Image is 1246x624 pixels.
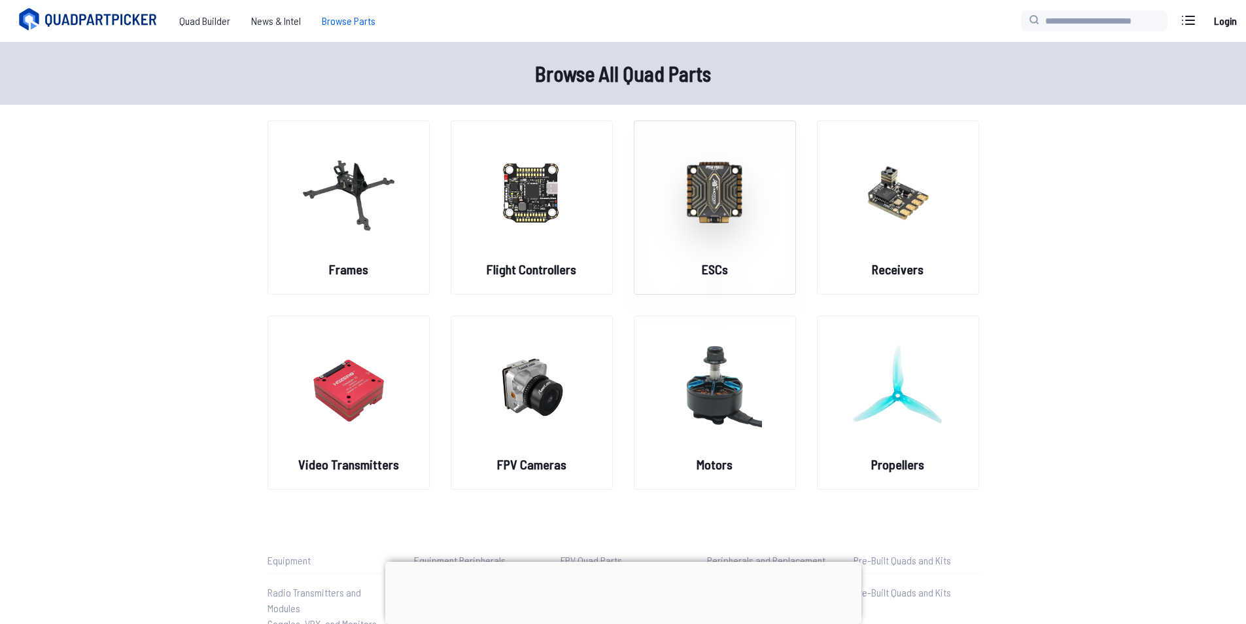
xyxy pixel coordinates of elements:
a: image of categoryMotors [634,316,796,490]
p: Pre-Built Quads and Kits [854,553,979,568]
a: image of categoryFlight Controllers [451,120,613,295]
h2: ESCs [702,260,728,278]
a: Pre-Built Quads and Kits [854,585,979,600]
a: Login [1209,8,1241,34]
a: News & Intel [241,8,311,34]
img: image of category [302,134,396,249]
a: image of categoryFPV Cameras [451,316,613,490]
span: Pre-Built Quads and Kits [854,586,951,598]
img: image of category [668,134,762,249]
h2: Frames [329,260,368,278]
img: image of category [851,329,945,445]
a: image of categoryFrames [268,120,430,295]
h2: Motors [697,455,733,473]
p: Peripherals and Replacement Parts [707,553,833,584]
img: image of category [485,329,579,445]
p: Equipment Peripherals [414,553,540,568]
a: image of categoryReceivers [817,120,979,295]
h2: Video Transmitters [298,455,399,473]
span: Radio Transmitters and Modules [268,586,361,614]
img: image of category [668,329,762,445]
h2: FPV Cameras [497,455,566,473]
a: Quad Builder [169,8,241,34]
a: image of categoryESCs [634,120,796,295]
img: image of category [302,329,396,445]
h1: Browse All Quad Parts [205,58,1042,89]
h2: Receivers [872,260,924,278]
a: Browse Parts [311,8,386,34]
p: FPV Quad Parts [561,553,686,568]
iframe: Advertisement [385,562,861,621]
p: Equipment [268,553,393,568]
img: image of category [851,134,945,249]
h2: Propellers [871,455,924,473]
a: Radio Transmitters and Modules [268,585,393,616]
img: image of category [485,134,579,249]
a: image of categoryPropellers [817,316,979,490]
h2: Flight Controllers [487,260,576,278]
a: image of categoryVideo Transmitters [268,316,430,490]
